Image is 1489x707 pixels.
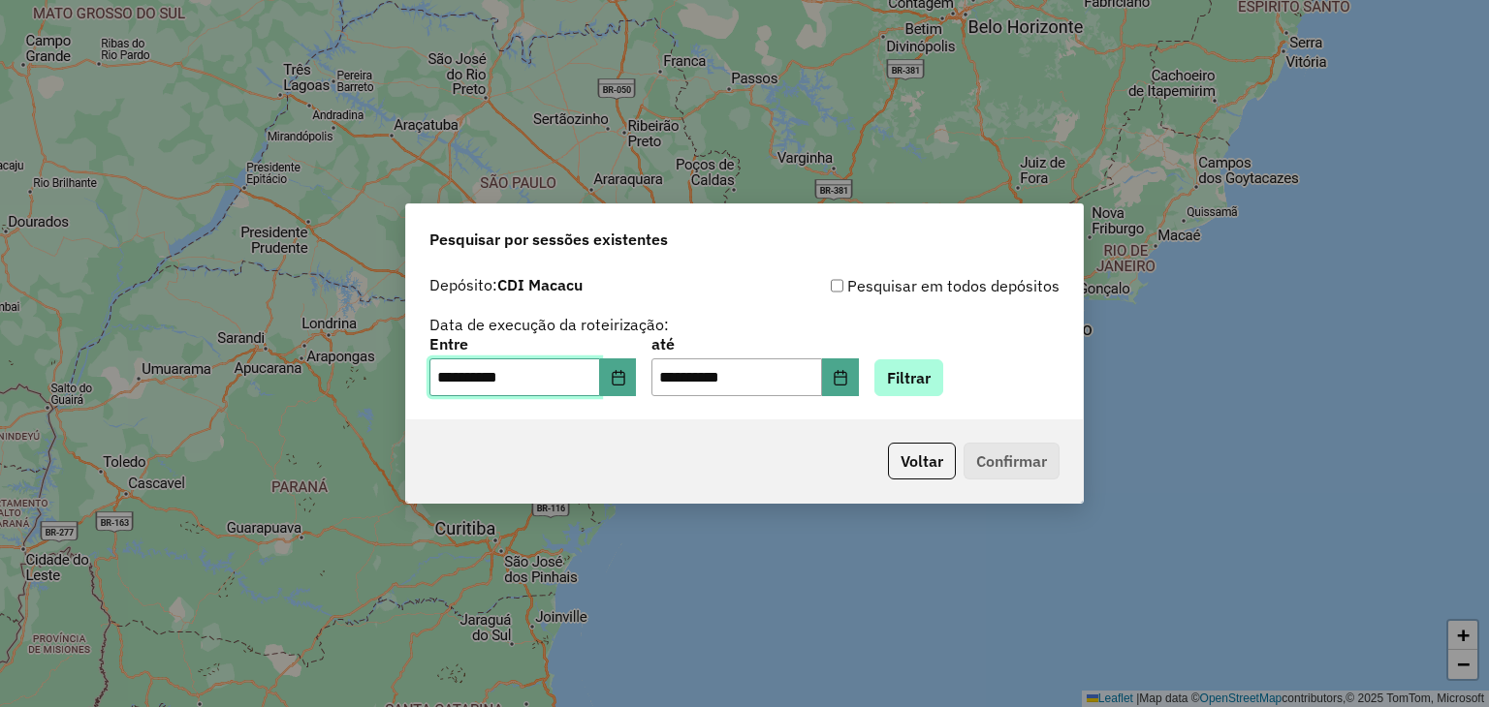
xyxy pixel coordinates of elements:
[888,443,956,479] button: Voltar
[822,358,859,397] button: Choose Date
[874,359,943,396] button: Filtrar
[429,228,668,251] span: Pesquisar por sessões existentes
[744,274,1060,297] div: Pesquisar em todos depósitos
[429,332,636,355] label: Entre
[429,273,583,296] label: Depósito:
[651,332,858,355] label: até
[600,358,637,397] button: Choose Date
[429,313,669,336] label: Data de execução da roteirização:
[497,275,583,294] strong: CDI Macacu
